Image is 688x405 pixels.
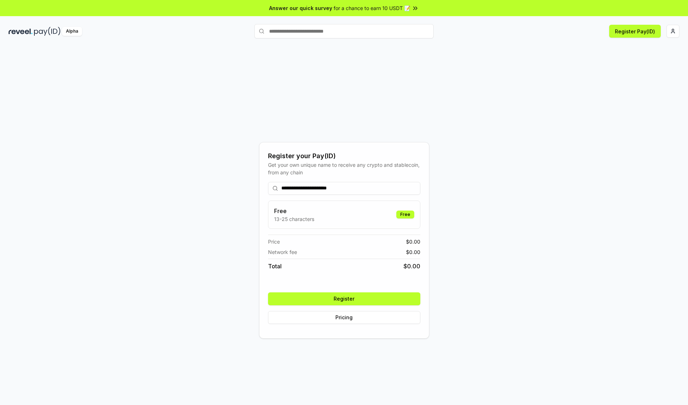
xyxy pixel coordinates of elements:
[268,311,420,324] button: Pricing
[269,4,332,12] span: Answer our quick survey
[268,238,280,245] span: Price
[268,292,420,305] button: Register
[34,27,61,36] img: pay_id
[334,4,410,12] span: for a chance to earn 10 USDT 📝
[406,248,420,256] span: $ 0.00
[609,25,661,38] button: Register Pay(ID)
[396,211,414,218] div: Free
[274,215,314,223] p: 13-25 characters
[62,27,82,36] div: Alpha
[9,27,33,36] img: reveel_dark
[268,262,282,270] span: Total
[268,151,420,161] div: Register your Pay(ID)
[274,207,314,215] h3: Free
[268,248,297,256] span: Network fee
[406,238,420,245] span: $ 0.00
[268,161,420,176] div: Get your own unique name to receive any crypto and stablecoin, from any chain
[403,262,420,270] span: $ 0.00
